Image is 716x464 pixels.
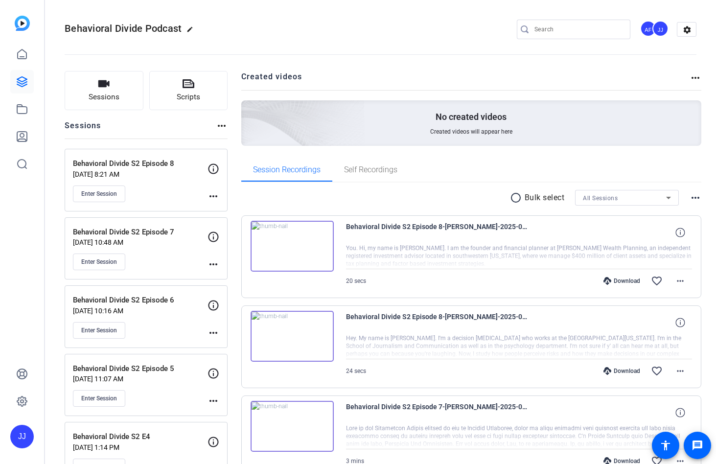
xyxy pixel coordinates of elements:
span: All Sessions [583,195,618,202]
div: Download [599,277,645,285]
span: Scripts [177,92,200,103]
button: Enter Session [73,186,125,202]
mat-icon: more_horiz [216,120,228,132]
p: Bulk select [525,192,565,204]
mat-icon: more_horiz [208,190,219,202]
p: [DATE] 1:14 PM [73,443,208,451]
span: Enter Session [81,326,117,334]
mat-icon: more_horiz [208,327,219,339]
p: [DATE] 10:16 AM [73,307,208,315]
mat-icon: radio_button_unchecked [510,192,525,204]
p: Behavioral Divide S2 Episode 6 [73,295,208,306]
span: Behavioral Divide S2 Episode 7-[PERSON_NAME]-2025-06-25-13-36-37-813-1 [346,401,527,424]
span: Behavioral Divide S2 Episode 8-[PERSON_NAME]-2025-08-25-13-47-17-663-0 [346,221,527,244]
span: Enter Session [81,258,117,266]
div: Download [599,367,645,375]
div: JJ [652,21,669,37]
h2: Created videos [241,71,690,90]
ngx-avatar: Anthony Frerking [640,21,657,38]
span: 20 secs [346,278,366,284]
button: Enter Session [73,390,125,407]
p: Behavioral Divide S2 Episode 8 [73,158,208,169]
img: blue-gradient.svg [15,16,30,31]
span: Enter Session [81,394,117,402]
mat-icon: favorite_border [651,365,663,377]
p: [DATE] 8:21 AM [73,170,208,178]
mat-icon: more_horiz [208,395,219,407]
span: Sessions [89,92,119,103]
p: [DATE] 11:07 AM [73,375,208,383]
p: Behavioral Divide S2 Episode 5 [73,363,208,374]
mat-icon: more_horiz [690,72,701,84]
button: Scripts [149,71,228,110]
p: Behavioral Divide S2 Episode 7 [73,227,208,238]
div: AF [640,21,656,37]
span: Behavioral Divide S2 Episode 8-[PERSON_NAME]-2025-08-25-13-31-29-417-0 [346,311,527,334]
mat-icon: message [692,440,703,451]
img: Creted videos background [132,3,365,216]
span: Session Recordings [253,166,321,174]
mat-icon: accessibility [660,440,671,451]
mat-icon: more_horiz [674,365,686,377]
img: thumb-nail [251,311,334,362]
mat-icon: more_horiz [690,192,701,204]
span: Behavioral Divide Podcast [65,23,182,34]
mat-icon: more_horiz [674,275,686,287]
mat-icon: favorite_border [651,275,663,287]
h2: Sessions [65,120,101,139]
mat-icon: edit [186,26,198,38]
span: 24 secs [346,368,366,374]
input: Search [534,23,623,35]
mat-icon: more_horiz [208,258,219,270]
button: Enter Session [73,322,125,339]
img: thumb-nail [251,401,334,452]
p: [DATE] 10:48 AM [73,238,208,246]
button: Enter Session [73,254,125,270]
p: Behavioral Divide S2 E4 [73,431,208,442]
ngx-avatar: Jandle Johnson [652,21,670,38]
span: Created videos will appear here [430,128,512,136]
mat-icon: settings [677,23,697,37]
img: thumb-nail [251,221,334,272]
p: No created videos [436,111,507,123]
span: Enter Session [81,190,117,198]
div: JJ [10,425,34,448]
button: Sessions [65,71,143,110]
span: Self Recordings [344,166,397,174]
